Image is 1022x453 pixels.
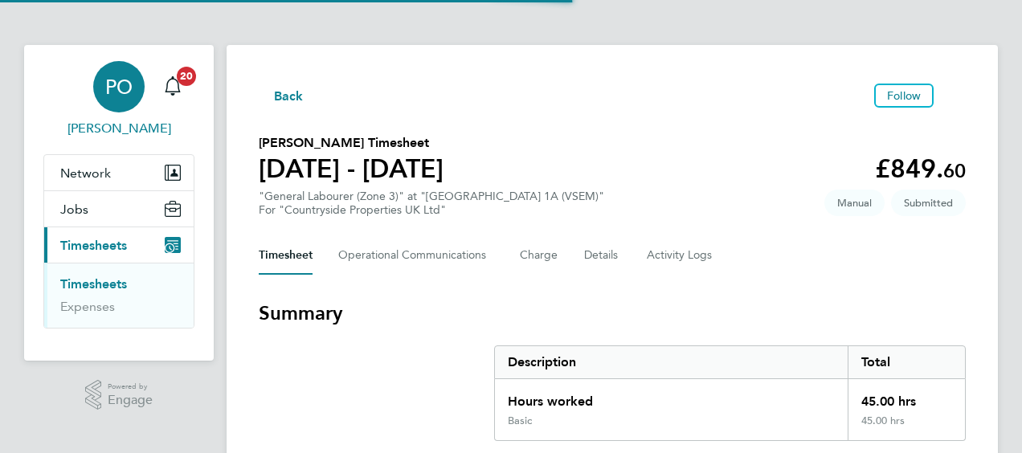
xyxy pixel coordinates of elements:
[848,379,965,414] div: 45.00 hrs
[43,61,194,138] a: PO[PERSON_NAME]
[259,236,313,275] button: Timesheet
[43,119,194,138] span: Paul O'Shea
[259,190,604,217] div: "General Labourer (Zone 3)" at "[GEOGRAPHIC_DATA] 1A (VSEM)"
[259,300,966,326] h3: Summary
[44,227,194,263] button: Timesheets
[848,346,965,378] div: Total
[495,379,848,414] div: Hours worked
[647,236,714,275] button: Activity Logs
[584,236,621,275] button: Details
[177,67,196,86] span: 20
[24,45,214,361] nav: Main navigation
[874,84,934,108] button: Follow
[887,88,921,103] span: Follow
[943,159,966,182] span: 60
[60,238,127,253] span: Timesheets
[44,263,194,328] div: Timesheets
[824,190,885,216] span: This timesheet was manually created.
[848,414,965,440] div: 45.00 hrs
[259,203,604,217] div: For "Countryside Properties UK Ltd"
[940,92,966,100] button: Timesheets Menu
[157,61,189,112] a: 20
[44,191,194,226] button: Jobs
[274,87,304,106] span: Back
[875,153,966,184] app-decimal: £849.
[259,133,444,153] h2: [PERSON_NAME] Timesheet
[108,380,153,394] span: Powered by
[44,155,194,190] button: Network
[85,380,153,410] a: Powered byEngage
[259,153,444,185] h1: [DATE] - [DATE]
[108,394,153,407] span: Engage
[60,165,111,181] span: Network
[259,85,304,105] button: Back
[495,346,848,378] div: Description
[508,414,532,427] div: Basic
[60,299,115,314] a: Expenses
[338,236,494,275] button: Operational Communications
[891,190,966,216] span: This timesheet is Submitted.
[520,236,558,275] button: Charge
[105,76,133,97] span: PO
[494,345,966,441] div: Summary
[60,276,127,292] a: Timesheets
[60,202,88,217] span: Jobs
